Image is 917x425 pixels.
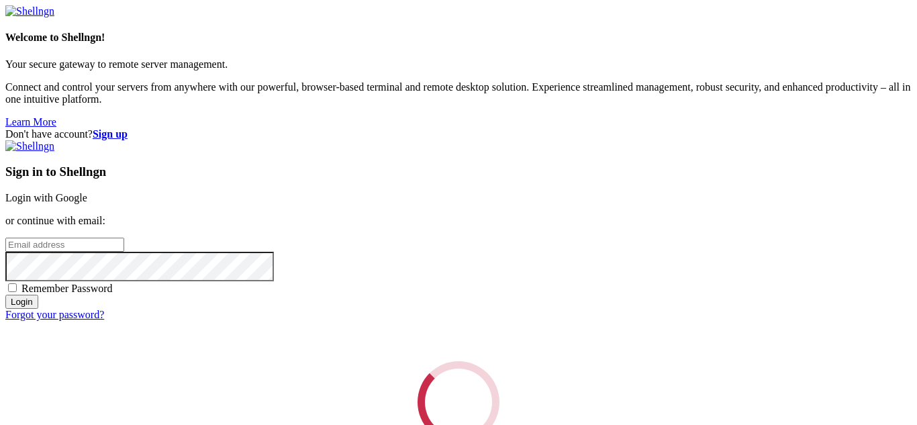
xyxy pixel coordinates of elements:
h4: Welcome to Shellngn! [5,32,912,44]
input: Remember Password [8,283,17,292]
img: Shellngn [5,140,54,152]
span: Remember Password [21,283,113,294]
p: Connect and control your servers from anywhere with our powerful, browser-based terminal and remo... [5,81,912,105]
a: Forgot your password? [5,309,104,320]
p: or continue with email: [5,215,912,227]
a: Sign up [93,128,128,140]
a: Login with Google [5,192,87,203]
a: Learn More [5,116,56,128]
input: Email address [5,238,124,252]
input: Login [5,295,38,309]
div: Don't have account? [5,128,912,140]
p: Your secure gateway to remote server management. [5,58,912,70]
h3: Sign in to Shellngn [5,164,912,179]
img: Shellngn [5,5,54,17]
